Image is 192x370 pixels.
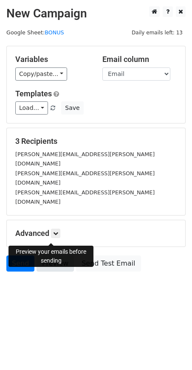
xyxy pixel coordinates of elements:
[6,29,64,36] small: Google Sheet:
[15,137,177,146] h5: 3 Recipients
[15,229,177,238] h5: Advanced
[6,255,34,272] a: Send
[15,67,67,81] a: Copy/paste...
[76,255,141,272] a: Send Test Email
[129,29,186,36] a: Daily emails left: 13
[15,151,155,167] small: [PERSON_NAME][EMAIL_ADDRESS][PERSON_NAME][DOMAIN_NAME]
[15,101,48,115] a: Load...
[61,101,83,115] button: Save
[129,28,186,37] span: Daily emails left: 13
[150,329,192,370] iframe: Chat Widget
[15,189,155,205] small: [PERSON_NAME][EMAIL_ADDRESS][PERSON_NAME][DOMAIN_NAME]
[8,246,93,267] div: Preview your emails before sending
[15,89,52,98] a: Templates
[45,29,64,36] a: BONUS
[102,55,177,64] h5: Email column
[15,55,90,64] h5: Variables
[6,6,186,21] h2: New Campaign
[15,170,155,186] small: [PERSON_NAME][EMAIL_ADDRESS][PERSON_NAME][DOMAIN_NAME]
